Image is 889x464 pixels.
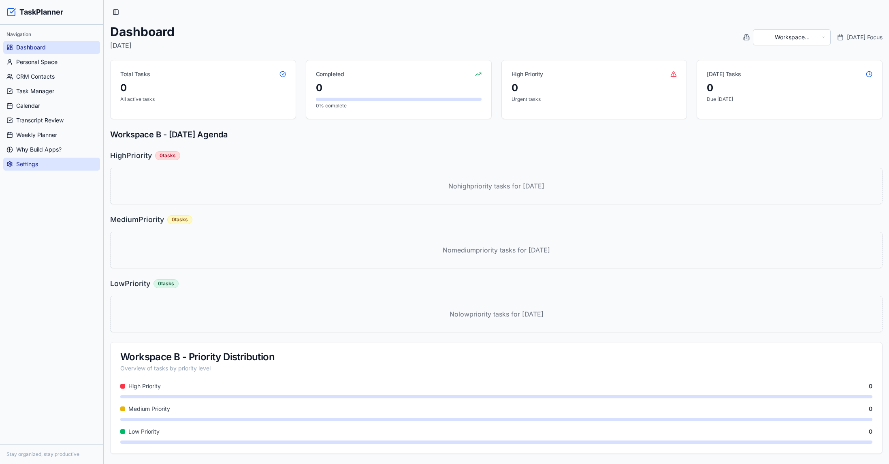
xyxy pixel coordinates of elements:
p: No low priority tasks for [DATE] [450,309,544,319]
div: Completed [316,70,344,78]
div: [DATE] Tasks [707,70,741,78]
h3: High Priority [110,150,152,161]
p: [DATE] [110,41,175,50]
span: Settings [16,160,38,168]
span: Personal Space [16,58,58,66]
h2: Workspace B - [DATE] Agenda [110,129,883,140]
div: Navigation [3,28,100,41]
span: Medium Priority [128,405,170,413]
p: Due [DATE] [707,96,872,103]
span: 0 [869,428,872,436]
p: All active tasks [120,96,286,103]
a: Dashboard [3,41,100,54]
div: 0 task s [167,215,192,224]
p: 0 % complete [316,103,482,109]
span: Transcript Review [16,116,64,124]
div: 0 task s [153,279,179,288]
h3: Low Priority [110,278,150,289]
p: No high priority tasks for [DATE] [448,181,544,191]
span: Why Build Apps? [16,145,62,154]
a: Task Manager [3,85,100,98]
span: Calendar [16,102,40,110]
span: 0 [869,405,872,413]
span: Task Manager [16,87,54,95]
a: Calendar [3,99,100,112]
div: Overview of tasks by priority level [120,364,872,372]
h1: Dashboard [110,24,175,39]
span: Weekly Planner [16,131,57,139]
p: Urgent tasks [512,96,677,103]
div: [DATE] Focus [837,33,883,41]
div: Total Tasks [120,70,150,78]
a: Why Build Apps? [3,143,100,156]
div: 0 task s [155,151,180,160]
a: Personal Space [3,56,100,68]
h3: Medium Priority [110,214,164,225]
div: 0 [512,81,677,94]
div: 0 [316,81,482,94]
span: Dashboard [16,43,46,51]
a: Transcript Review [3,114,100,127]
div: 0 [707,81,872,94]
span: 0 [869,382,872,390]
a: CRM Contacts [3,70,100,83]
div: 0 [120,81,286,94]
p: No medium priority tasks for [DATE] [443,245,550,255]
a: Weekly Planner [3,128,100,141]
span: High Priority [128,382,161,390]
div: Stay organized, stay productive [6,451,97,458]
div: High Priority [512,70,543,78]
div: Workspace B - Priority Distribution [120,352,872,362]
a: Settings [3,158,100,171]
span: CRM Contacts [16,73,55,81]
h1: TaskPlanner [19,6,63,18]
span: Low Priority [128,428,160,436]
